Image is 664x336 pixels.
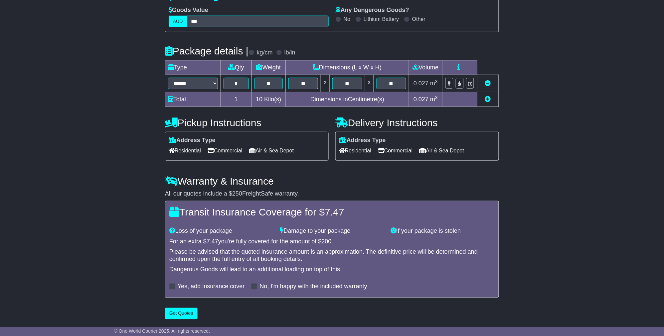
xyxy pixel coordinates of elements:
[335,117,499,128] h4: Delivery Instructions
[435,79,438,84] sup: 3
[325,207,344,217] span: 7.47
[419,145,464,156] span: Air & Sea Depot
[339,137,386,144] label: Address Type
[169,145,201,156] span: Residential
[257,49,273,56] label: kg/cm
[251,92,286,107] td: Kilo(s)
[365,75,374,92] td: x
[165,60,221,75] td: Type
[221,60,252,75] td: Qty
[414,80,428,87] span: 0.027
[259,283,367,291] label: No, I'm happy with the included warranty
[165,117,329,128] h4: Pickup Instructions
[221,92,252,107] td: 1
[169,238,495,245] div: For an extra $ you're fully covered for the amount of $ .
[284,49,295,56] label: lb/in
[207,238,218,245] span: 7.47
[165,176,499,187] h4: Warranty & Insurance
[165,190,499,198] div: All our quotes include a $ FreightSafe warranty.
[251,60,286,75] td: Weight
[430,96,438,103] span: m
[169,266,495,273] div: Dangerous Goods will lead to an additional loading on top of this.
[321,75,330,92] td: x
[169,137,216,144] label: Address Type
[485,96,491,103] a: Add new item
[114,328,210,334] span: © One World Courier 2025. All rights reserved.
[364,16,399,22] label: Lithium Battery
[430,80,438,87] span: m
[435,95,438,100] sup: 3
[169,248,495,263] div: Please be advised that the quoted insurance amount is an approximation. The definitive price will...
[249,145,294,156] span: Air & Sea Depot
[169,7,208,14] label: Goods Value
[165,45,249,56] h4: Package details |
[232,190,242,197] span: 250
[485,80,491,87] a: Remove this item
[322,238,332,245] span: 200
[166,227,277,235] div: Loss of your package
[412,16,425,22] label: Other
[165,92,221,107] td: Total
[256,96,262,103] span: 10
[178,283,245,291] label: Yes, add insurance cover
[344,16,350,22] label: No
[409,60,442,75] td: Volume
[414,96,428,103] span: 0.027
[165,308,198,319] button: Get Quotes
[277,227,388,235] div: Damage to your package
[169,16,187,27] label: AUD
[378,145,413,156] span: Commercial
[335,7,409,14] label: Any Dangerous Goods?
[169,207,495,217] h4: Transit Insurance Coverage for $
[286,92,409,107] td: Dimensions in Centimetre(s)
[208,145,242,156] span: Commercial
[286,60,409,75] td: Dimensions (L x W x H)
[387,227,498,235] div: If your package is stolen
[339,145,371,156] span: Residential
